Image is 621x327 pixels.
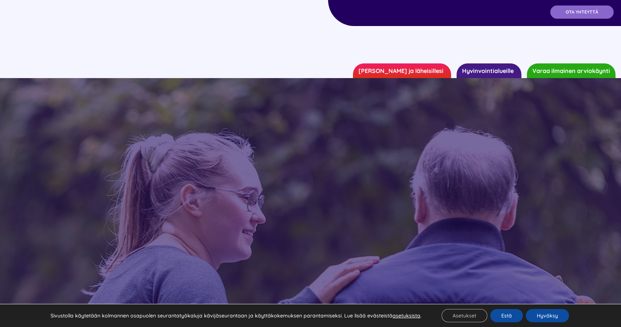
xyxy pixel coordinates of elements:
span: OTA YHTEYTTÄ [566,10,598,15]
a: Varaa ilmainen arviokäynti [527,63,616,78]
button: asetuksista [393,312,420,319]
button: Asetukset [442,309,487,322]
button: Hyväksy [526,309,569,322]
a: OTA YHTEYTTÄ [550,5,614,19]
a: [PERSON_NAME] ja läheisillesi [353,63,451,78]
p: Sivustolla käytetään kolmannen osapuolen seurantatyökaluja kävijäseurantaan ja käyttäkokemuksen p... [51,312,421,319]
button: Estä [490,309,523,322]
a: Hyvinvointialueille [457,63,521,78]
